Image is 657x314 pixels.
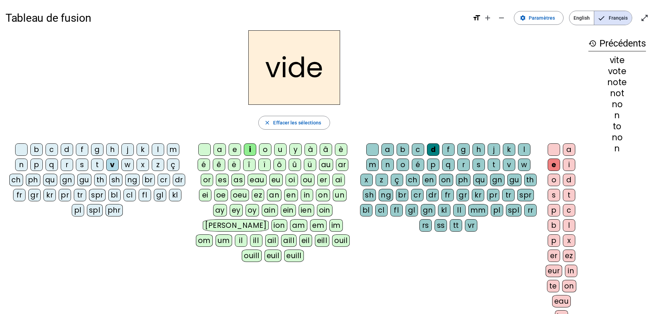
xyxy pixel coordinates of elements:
div: to [588,122,646,131]
div: cr [411,189,424,201]
div: z [376,174,388,186]
span: Paramètres [529,14,555,22]
div: sh [109,174,122,186]
div: t [563,189,575,201]
div: ch [9,174,23,186]
div: te [547,280,559,292]
div: n [588,144,646,153]
div: note [588,78,646,87]
div: c [46,143,58,156]
div: ien [299,204,314,216]
div: th [94,174,107,186]
div: ail [265,234,279,247]
div: o [259,143,271,156]
div: ll [453,204,466,216]
div: o [548,174,560,186]
div: spr [89,189,106,201]
div: oeu [231,189,249,201]
div: p [30,159,43,171]
div: j [488,143,500,156]
div: f [76,143,88,156]
div: â [320,143,332,156]
div: b [548,219,560,232]
div: ss [435,219,447,232]
div: br [396,189,408,201]
div: en [284,189,298,201]
span: Français [594,11,632,25]
div: t [488,159,500,171]
mat-icon: history [588,39,597,48]
div: vote [588,67,646,75]
button: Effacer les sélections [258,116,330,130]
div: n [588,111,646,120]
div: ï [258,159,271,171]
div: w [518,159,530,171]
div: s [76,159,88,171]
div: eill [315,234,330,247]
div: om [196,234,213,247]
div: ouill [242,250,261,262]
div: spl [87,204,103,216]
div: on [439,174,453,186]
h3: Précédents [588,36,646,51]
div: w [121,159,134,171]
div: gl [154,189,166,201]
div: qu [43,174,57,186]
div: l [152,143,164,156]
div: dr [426,189,439,201]
div: gn [60,174,74,186]
div: rs [419,219,432,232]
div: euill [284,250,303,262]
div: c [563,204,575,216]
div: ü [304,159,316,171]
div: f [442,143,455,156]
div: an [267,189,281,201]
div: gl [406,204,418,216]
div: x [563,234,575,247]
div: am [290,219,307,232]
div: fl [390,204,403,216]
div: en [422,174,436,186]
div: d [61,143,73,156]
div: as [231,174,245,186]
mat-icon: add [484,14,492,22]
div: o [397,159,409,171]
div: d [427,143,439,156]
div: spr [517,189,534,201]
div: ch [406,174,420,186]
div: oin [317,204,333,216]
div: euil [265,250,282,262]
div: ou [301,174,315,186]
div: ouil [332,234,350,247]
div: eau [552,295,571,307]
div: pl [72,204,84,216]
div: x [360,174,373,186]
div: er [317,174,330,186]
div: kl [169,189,181,201]
div: j [121,143,134,156]
div: ê [213,159,225,171]
button: Diminuer la taille de la police [495,11,508,25]
div: r [61,159,73,171]
div: oi [286,174,298,186]
div: um [216,234,232,247]
div: d [563,174,575,186]
div: ill [250,234,262,247]
div: au [319,159,333,171]
div: gr [28,189,41,201]
div: h [106,143,119,156]
div: aill [281,234,297,247]
div: q [442,159,455,171]
div: im [329,219,343,232]
div: i [244,143,256,156]
div: eur [546,265,562,277]
span: Effacer les sélections [273,119,321,127]
div: th [524,174,537,186]
div: ng [125,174,140,186]
div: i [563,159,575,171]
div: u [274,143,287,156]
div: kr [43,189,56,201]
div: or [201,174,213,186]
div: gn [490,174,505,186]
div: ei [199,189,211,201]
